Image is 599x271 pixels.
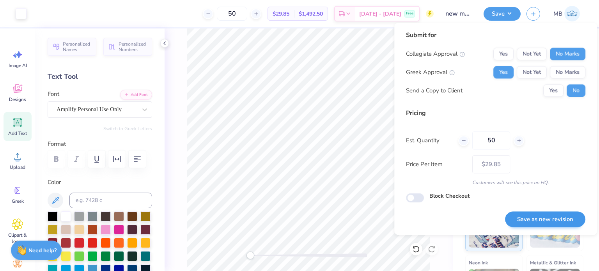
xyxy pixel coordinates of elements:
[517,66,547,78] button: Not Yet
[429,192,470,200] label: Block Checkout
[406,86,463,95] div: Send a Copy to Client
[103,38,152,56] button: Personalized Numbers
[63,41,92,52] span: Personalized Names
[120,90,152,100] button: Add Font
[406,50,465,58] div: Collegiate Approval
[553,9,562,18] span: MB
[103,126,152,132] button: Switch to Greek Letters
[12,198,24,204] span: Greek
[406,30,585,40] div: Submit for
[550,48,585,60] button: No Marks
[10,164,25,170] span: Upload
[493,48,514,60] button: Yes
[48,178,152,187] label: Color
[530,259,576,267] span: Metallic & Glitter Ink
[406,179,585,186] div: Customers will see this price on HQ.
[48,71,152,82] div: Text Tool
[8,130,27,136] span: Add Text
[246,252,254,259] div: Accessibility label
[406,136,452,145] label: Est. Quantity
[5,232,30,244] span: Clipart & logos
[69,193,152,208] input: e.g. 7428 c
[440,6,478,21] input: Untitled Design
[543,84,564,97] button: Yes
[119,41,147,52] span: Personalized Numbers
[9,96,26,103] span: Designs
[505,211,585,227] button: Save as new revision
[493,66,514,78] button: Yes
[550,66,585,78] button: No Marks
[217,7,247,21] input: – –
[406,108,585,118] div: Pricing
[406,11,413,16] span: Free
[28,247,57,254] strong: Need help?
[567,84,585,97] button: No
[517,48,547,60] button: Not Yet
[48,140,152,149] label: Format
[48,38,96,56] button: Personalized Names
[472,131,510,149] input: – –
[299,10,323,18] span: $1,492.50
[273,10,289,18] span: $29.85
[406,68,455,77] div: Greek Approval
[359,10,401,18] span: [DATE] - [DATE]
[9,62,27,69] span: Image AI
[469,259,488,267] span: Neon Ink
[484,7,521,21] button: Save
[48,90,59,99] label: Font
[406,160,466,169] label: Price Per Item
[550,6,583,21] a: MB
[564,6,580,21] img: Marianne Bagtang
